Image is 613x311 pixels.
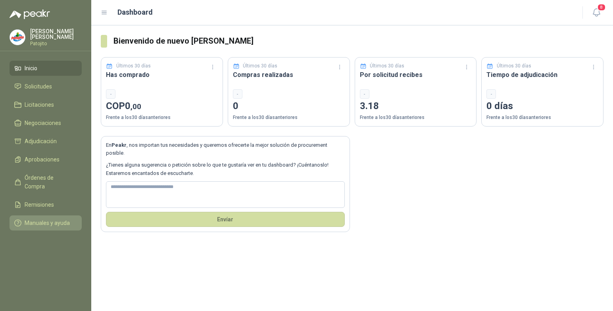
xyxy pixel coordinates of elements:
[113,35,603,47] h3: Bienvenido de nuevo [PERSON_NAME]
[106,212,345,227] button: Envíar
[233,99,345,114] p: 0
[25,173,74,191] span: Órdenes de Compra
[106,141,345,157] p: En , nos importan tus necesidades y queremos ofrecerte la mejor solución de procurement posible.
[25,64,37,73] span: Inicio
[25,100,54,109] span: Licitaciones
[233,70,345,80] h3: Compras realizadas
[25,119,61,127] span: Negociaciones
[116,62,151,70] p: Últimos 30 días
[25,82,52,91] span: Solicitudes
[370,62,404,70] p: Últimos 30 días
[25,219,70,227] span: Manuales y ayuda
[497,62,531,70] p: Últimos 30 días
[10,79,82,94] a: Solicitudes
[243,62,277,70] p: Últimos 30 días
[360,99,472,114] p: 3.18
[125,100,141,111] span: 0
[106,99,218,114] p: COP
[30,41,82,46] p: Patojito
[131,102,141,111] span: ,00
[25,200,54,209] span: Remisiones
[10,30,25,45] img: Company Logo
[10,97,82,112] a: Licitaciones
[360,70,472,80] h3: Por solicitud recibes
[597,4,606,11] span: 8
[10,152,82,167] a: Aprobaciones
[233,114,345,121] p: Frente a los 30 días anteriores
[30,29,82,40] p: [PERSON_NAME] [PERSON_NAME]
[360,114,472,121] p: Frente a los 30 días anteriores
[25,155,60,164] span: Aprobaciones
[360,89,369,99] div: -
[106,114,218,121] p: Frente a los 30 días anteriores
[10,115,82,131] a: Negociaciones
[10,61,82,76] a: Inicio
[117,7,153,18] h1: Dashboard
[486,114,598,121] p: Frente a los 30 días anteriores
[10,10,50,19] img: Logo peakr
[106,161,345,177] p: ¿Tienes alguna sugerencia o petición sobre lo que te gustaría ver en tu dashboard? ¡Cuéntanoslo! ...
[486,89,496,99] div: -
[589,6,603,20] button: 8
[111,142,127,148] b: Peakr
[106,89,115,99] div: -
[486,70,598,80] h3: Tiempo de adjudicación
[25,137,57,146] span: Adjudicación
[10,197,82,212] a: Remisiones
[486,99,598,114] p: 0 días
[106,70,218,80] h3: Has comprado
[10,170,82,194] a: Órdenes de Compra
[10,215,82,230] a: Manuales y ayuda
[233,89,242,99] div: -
[10,134,82,149] a: Adjudicación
